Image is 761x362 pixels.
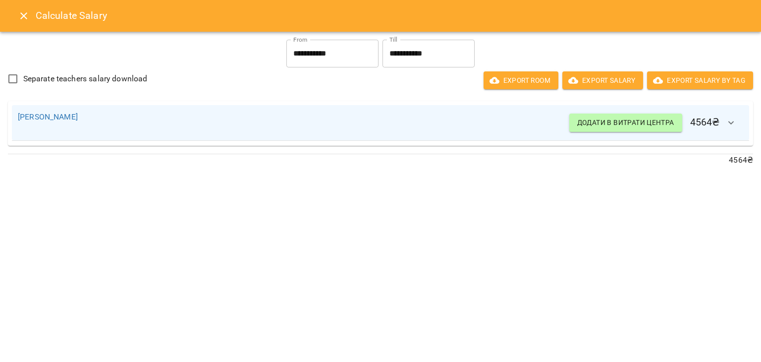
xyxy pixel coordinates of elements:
a: [PERSON_NAME] [18,112,78,121]
button: Export Salary by Tag [647,71,753,89]
span: Export Salary by Tag [655,74,745,86]
h6: Calculate Salary [36,8,749,23]
span: Separate teachers salary download [23,73,148,85]
span: Export Salary [570,74,635,86]
button: Додати в витрати центра [569,114,682,131]
h6: 4564 ₴ [569,111,743,135]
p: 4564 ₴ [8,154,753,166]
button: Close [12,4,36,28]
button: Export room [484,71,558,89]
span: Додати в витрати центра [577,117,674,128]
button: Export Salary [562,71,643,89]
span: Export room [491,74,550,86]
